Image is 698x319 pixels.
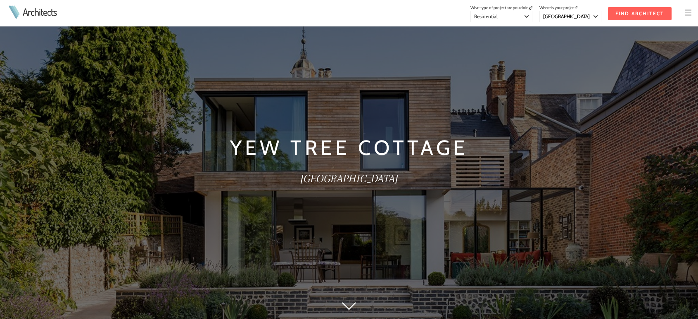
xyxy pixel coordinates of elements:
[144,132,554,163] h1: Yew Tree Cottage
[539,5,578,10] span: Where is your project?
[608,7,672,20] input: Find Architect
[7,5,21,19] img: Architects
[470,5,533,10] span: What type of project are you doing?
[23,7,57,17] a: Architects
[144,170,554,187] h2: [GEOGRAPHIC_DATA]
